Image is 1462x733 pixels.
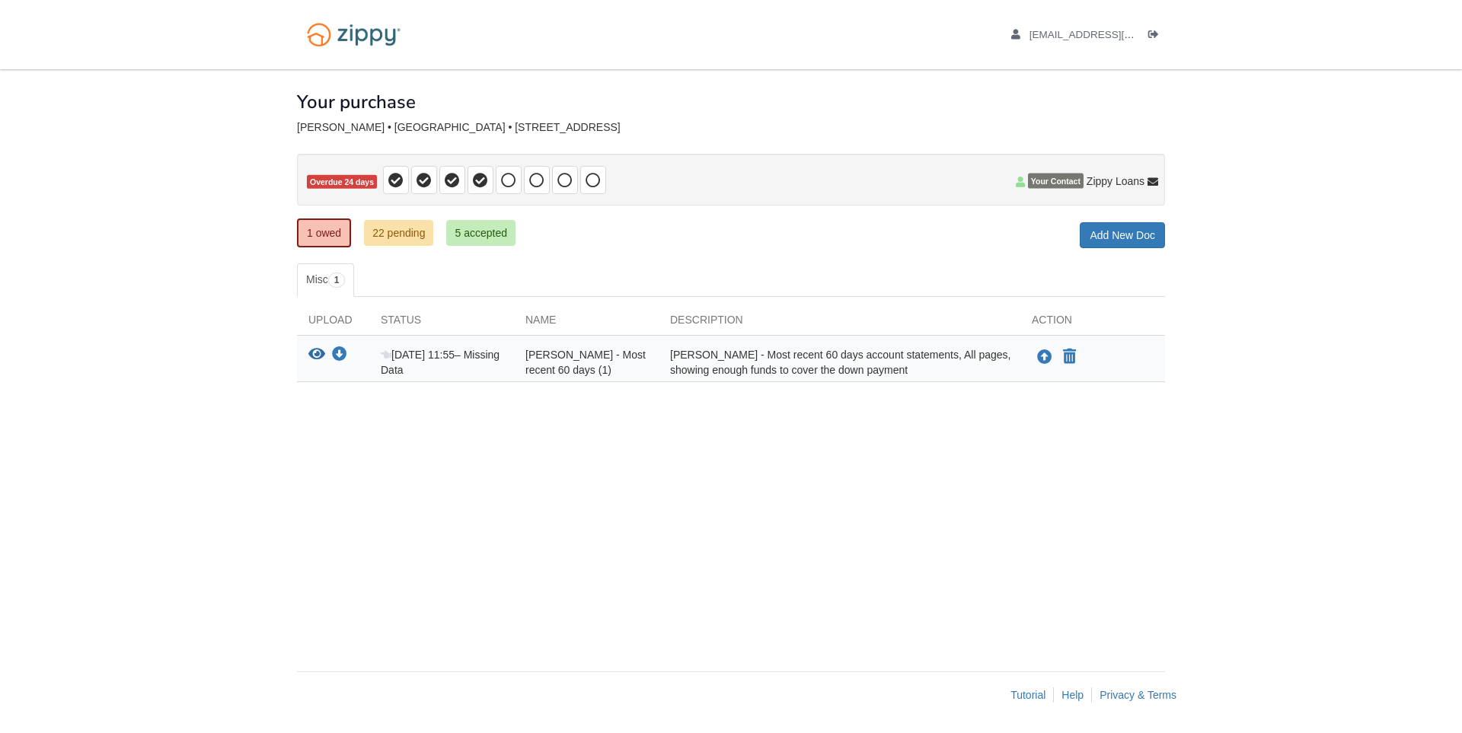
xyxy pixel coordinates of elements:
[1061,348,1077,366] button: Declare Samuel Leonard - Most recent 60 days (1) not applicable
[308,347,325,363] button: View Samuel Leonard - Most recent 60 days (1)
[381,349,455,361] span: [DATE] 11:55
[446,220,516,246] a: 5 accepted
[1029,29,1204,40] span: sbcrossette@gmail.com
[659,347,1020,378] div: [PERSON_NAME] - Most recent 60 days account statements, All pages, showing enough funds to cover ...
[659,312,1020,335] div: Description
[332,349,347,362] a: Download Samuel Leonard - Most recent 60 days (1)
[1020,312,1165,335] div: Action
[1010,689,1045,701] a: Tutorial
[307,175,377,190] span: Overdue 24 days
[1011,29,1204,44] a: edit profile
[1080,222,1165,248] a: Add New Doc
[297,15,410,54] img: Logo
[297,121,1165,134] div: [PERSON_NAME] • [GEOGRAPHIC_DATA] • [STREET_ADDRESS]
[1061,689,1084,701] a: Help
[297,312,369,335] div: Upload
[514,312,659,335] div: Name
[1028,174,1084,189] span: Your Contact
[369,312,514,335] div: Status
[1087,174,1144,189] span: Zippy Loans
[1148,29,1165,44] a: Log out
[328,272,346,288] span: 1
[364,220,433,246] a: 22 pending
[525,349,646,376] span: [PERSON_NAME] - Most recent 60 days (1)
[1100,689,1176,701] a: Privacy & Terms
[297,92,416,112] h1: Your purchase
[369,347,514,378] div: – Missing Data
[297,218,351,247] a: 1 owed
[297,263,354,297] a: Misc
[1036,347,1054,367] button: Upload Samuel Leonard - Most recent 60 days (1)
